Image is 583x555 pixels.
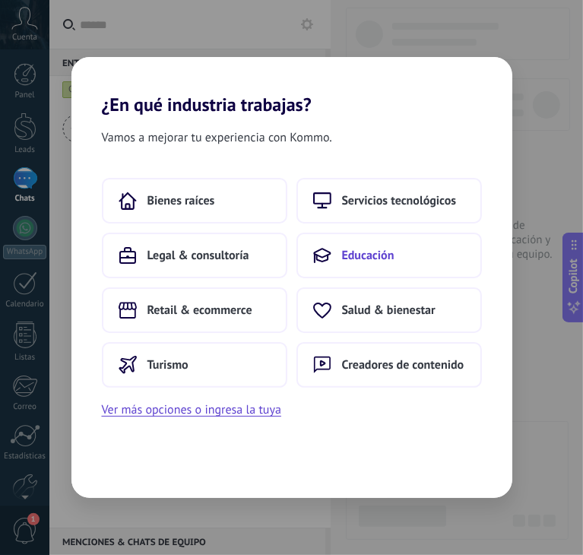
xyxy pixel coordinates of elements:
[342,303,436,318] span: Salud & bienestar
[147,357,189,373] span: Turismo
[147,303,252,318] span: Retail & ecommerce
[342,248,394,263] span: Educación
[296,342,482,388] button: Creadores de contenido
[342,193,457,208] span: Servicios tecnológicos
[102,287,287,333] button: Retail & ecommerce
[296,287,482,333] button: Salud & bienestar
[102,342,287,388] button: Turismo
[342,357,464,373] span: Creadores de contenido
[296,233,482,278] button: Educación
[102,178,287,224] button: Bienes raíces
[147,193,215,208] span: Bienes raíces
[102,400,281,420] button: Ver más opciones o ingresa la tuya
[296,178,482,224] button: Servicios tecnológicos
[102,233,287,278] button: Legal & consultoría
[147,248,249,263] span: Legal & consultoría
[71,57,512,116] h2: ¿En qué industria trabajas?
[102,128,332,147] span: Vamos a mejorar tu experiencia con Kommo.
